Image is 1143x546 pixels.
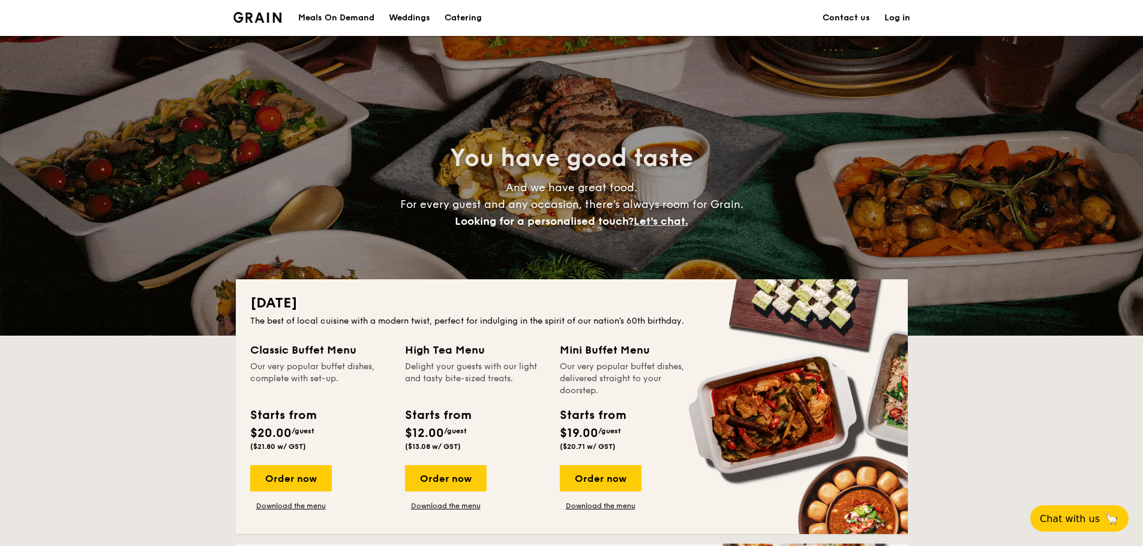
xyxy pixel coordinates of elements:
[560,501,641,511] a: Download the menu
[1105,512,1119,526] span: 🦙
[405,465,487,491] div: Order now
[405,501,487,511] a: Download the menu
[250,406,316,424] div: Starts from
[634,215,688,228] span: Let's chat.
[405,426,444,441] span: $12.00
[405,361,545,397] div: Delight your guests with our light and tasty bite-sized treats.
[250,442,306,451] span: ($21.80 w/ GST)
[444,427,467,435] span: /guest
[405,342,545,358] div: High Tea Menu
[250,315,893,327] div: The best of local cuisine with a modern twist, perfect for indulging in the spirit of our nation’...
[250,465,332,491] div: Order now
[560,406,625,424] div: Starts from
[1040,513,1100,524] span: Chat with us
[250,426,292,441] span: $20.00
[250,501,332,511] a: Download the menu
[560,361,700,397] div: Our very popular buffet dishes, delivered straight to your doorstep.
[233,12,282,23] img: Grain
[405,406,470,424] div: Starts from
[250,294,893,313] h2: [DATE]
[560,342,700,358] div: Mini Buffet Menu
[560,442,616,451] span: ($20.71 w/ GST)
[560,465,641,491] div: Order now
[1030,505,1129,532] button: Chat with us🦙
[560,426,598,441] span: $19.00
[405,442,461,451] span: ($13.08 w/ GST)
[292,427,314,435] span: /guest
[598,427,621,435] span: /guest
[250,361,391,397] div: Our very popular buffet dishes, complete with set-up.
[233,12,282,23] a: Logotype
[250,342,391,358] div: Classic Buffet Menu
